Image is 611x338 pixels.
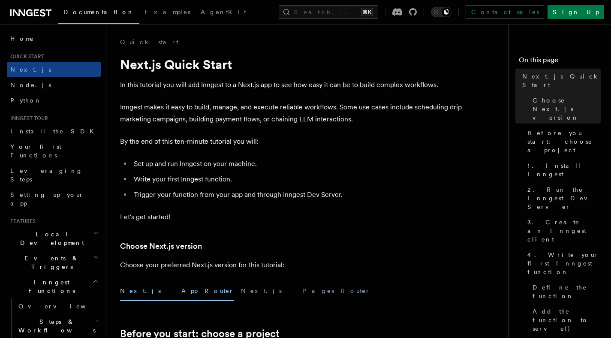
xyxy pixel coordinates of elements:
[10,66,51,73] span: Next.js
[529,280,601,304] a: Define the function
[139,3,196,23] a: Examples
[527,129,601,154] span: Before you start: choose a project
[361,8,373,16] kbd: ⌘K
[466,5,544,19] a: Contact sales
[120,281,234,301] button: Next.js - App Router
[120,57,463,72] h1: Next.js Quick Start
[63,9,134,15] span: Documentation
[522,72,601,89] span: Next.js Quick Start
[7,93,101,108] a: Python
[58,3,139,24] a: Documentation
[120,79,463,91] p: In this tutorial you will add Inngest to a Next.js app to see how easy it can be to build complex...
[7,77,101,93] a: Node.js
[524,214,601,247] a: 3. Create an Inngest client
[120,38,178,46] a: Quick start
[120,136,463,148] p: By the end of this ten-minute tutorial you will:
[15,299,101,314] a: Overview
[10,34,34,43] span: Home
[527,185,601,211] span: 2. Run the Inngest Dev Server
[524,247,601,280] a: 4. Write your first Inngest function
[527,218,601,244] span: 3. Create an Inngest client
[7,226,101,250] button: Local Development
[519,55,601,69] h4: On this page
[7,275,101,299] button: Inngest Functions
[7,278,93,295] span: Inngest Functions
[241,281,370,301] button: Next.js - Pages Router
[7,218,36,225] span: Features
[519,69,601,93] a: Next.js Quick Start
[120,211,463,223] p: Let's get started!
[527,161,601,178] span: 1. Install Inngest
[524,182,601,214] a: 2. Run the Inngest Dev Server
[279,5,378,19] button: Search...⌘K
[10,191,84,207] span: Setting up your app
[10,128,99,135] span: Install the SDK
[7,62,101,77] a: Next.js
[144,9,190,15] span: Examples
[529,93,601,125] a: Choose Next.js version
[131,158,463,170] li: Set up and run Inngest on your machine.
[7,53,44,60] span: Quick start
[201,9,246,15] span: AgentKit
[18,303,107,310] span: Overview
[7,254,93,271] span: Events & Triggers
[120,240,202,252] a: Choose Next.js version
[524,158,601,182] a: 1. Install Inngest
[196,3,251,23] a: AgentKit
[548,5,604,19] a: Sign Up
[527,250,601,276] span: 4. Write your first Inngest function
[7,163,101,187] a: Leveraging Steps
[431,7,451,17] button: Toggle dark mode
[524,125,601,158] a: Before you start: choose a project
[131,189,463,201] li: Trigger your function from your app and through Inngest Dev Server.
[7,115,48,122] span: Inngest tour
[7,250,101,275] button: Events & Triggers
[131,173,463,185] li: Write your first Inngest function.
[7,187,101,211] a: Setting up your app
[120,101,463,125] p: Inngest makes it easy to build, manage, and execute reliable workflows. Some use cases include sc...
[10,143,61,159] span: Your first Functions
[529,304,601,336] a: Add the function to serve()
[7,31,101,46] a: Home
[15,314,101,338] button: Steps & Workflows
[7,139,101,163] a: Your first Functions
[10,97,42,104] span: Python
[15,317,96,335] span: Steps & Workflows
[533,307,601,333] span: Add the function to serve()
[7,124,101,139] a: Install the SDK
[10,167,83,183] span: Leveraging Steps
[533,96,601,122] span: Choose Next.js version
[120,259,463,271] p: Choose your preferred Next.js version for this tutorial:
[533,283,601,300] span: Define the function
[10,81,51,88] span: Node.js
[7,230,93,247] span: Local Development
